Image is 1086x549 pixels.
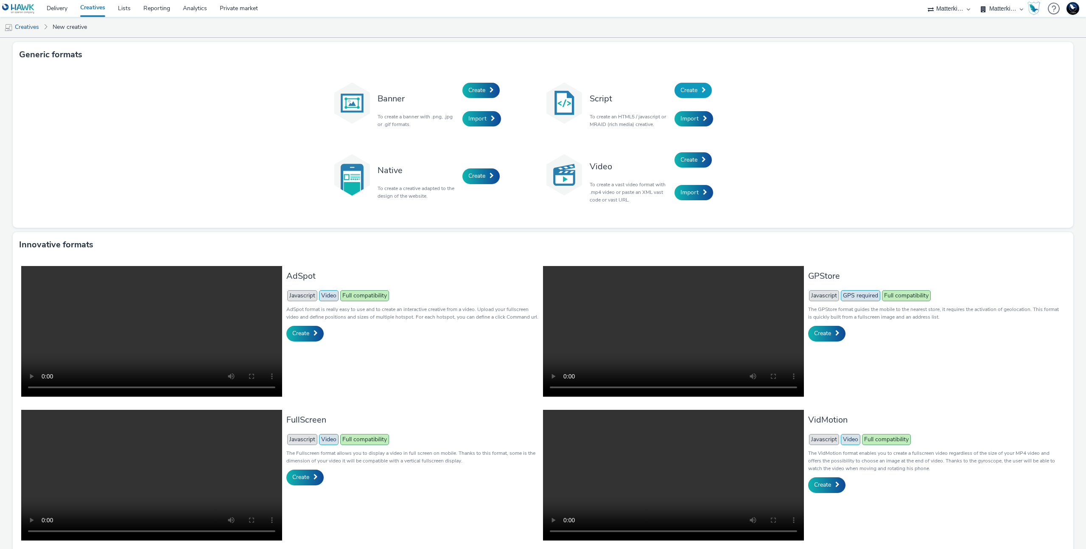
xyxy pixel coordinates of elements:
[286,470,324,485] a: Create
[808,414,1061,426] h3: VidMotion
[292,473,309,481] span: Create
[462,111,501,126] a: Import
[814,481,831,489] span: Create
[319,434,339,445] span: Video
[462,168,500,184] a: Create
[675,83,712,98] a: Create
[680,115,699,123] span: Import
[340,290,389,301] span: Full compatibility
[468,86,485,94] span: Create
[675,111,713,126] a: Import
[462,83,500,98] a: Create
[590,93,670,104] h3: Script
[286,270,539,282] h3: AdSpot
[286,305,539,321] p: AdSpot format is really easy to use and to create an interactive creative from a video. Upload yo...
[319,290,339,301] span: Video
[468,172,485,180] span: Create
[340,434,389,445] span: Full compatibility
[814,329,831,337] span: Create
[809,290,839,301] span: Javascript
[675,185,713,200] a: Import
[286,449,539,465] p: The Fullscreen format allows you to display a video in full screen on mobile. Thanks to this form...
[331,154,373,196] img: native.svg
[378,113,458,128] p: To create a banner with .png, .jpg or .gif formats.
[862,434,911,445] span: Full compatibility
[378,93,458,104] h3: Banner
[882,290,931,301] span: Full compatibility
[680,86,697,94] span: Create
[331,82,373,124] img: banner.svg
[808,270,1061,282] h3: GPStore
[1027,2,1044,15] a: Hawk Academy
[4,23,13,32] img: mobile
[286,326,324,341] a: Create
[808,326,845,341] a: Create
[378,185,458,200] p: To create a creative adapted to the design of the website.
[543,82,585,124] img: code.svg
[590,113,670,128] p: To create an HTML5 / javascript or MRAID (rich media) creative.
[841,290,880,301] span: GPS required
[543,154,585,196] img: video.svg
[19,48,82,61] h3: Generic formats
[841,434,860,445] span: Video
[590,161,670,172] h3: Video
[808,305,1061,321] p: The GPStore format guides the mobile to the nearest store, it requires the activation of geolocat...
[292,329,309,337] span: Create
[287,434,317,445] span: Javascript
[468,115,487,123] span: Import
[19,238,93,251] h3: Innovative formats
[48,17,91,37] a: New creative
[378,165,458,176] h3: Native
[286,414,539,426] h3: FullScreen
[809,434,839,445] span: Javascript
[590,181,670,204] p: To create a vast video format with .mp4 video or paste an XML vast code or vast URL.
[675,152,712,168] a: Create
[680,156,697,164] span: Create
[287,290,317,301] span: Javascript
[680,188,699,196] span: Import
[2,3,35,14] img: undefined Logo
[808,477,845,493] a: Create
[1027,2,1040,15] img: Hawk Academy
[1066,2,1079,15] img: Support Hawk
[808,449,1061,472] p: The VidMotion format enables you to create a fullscreen video regardless of the size of your MP4 ...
